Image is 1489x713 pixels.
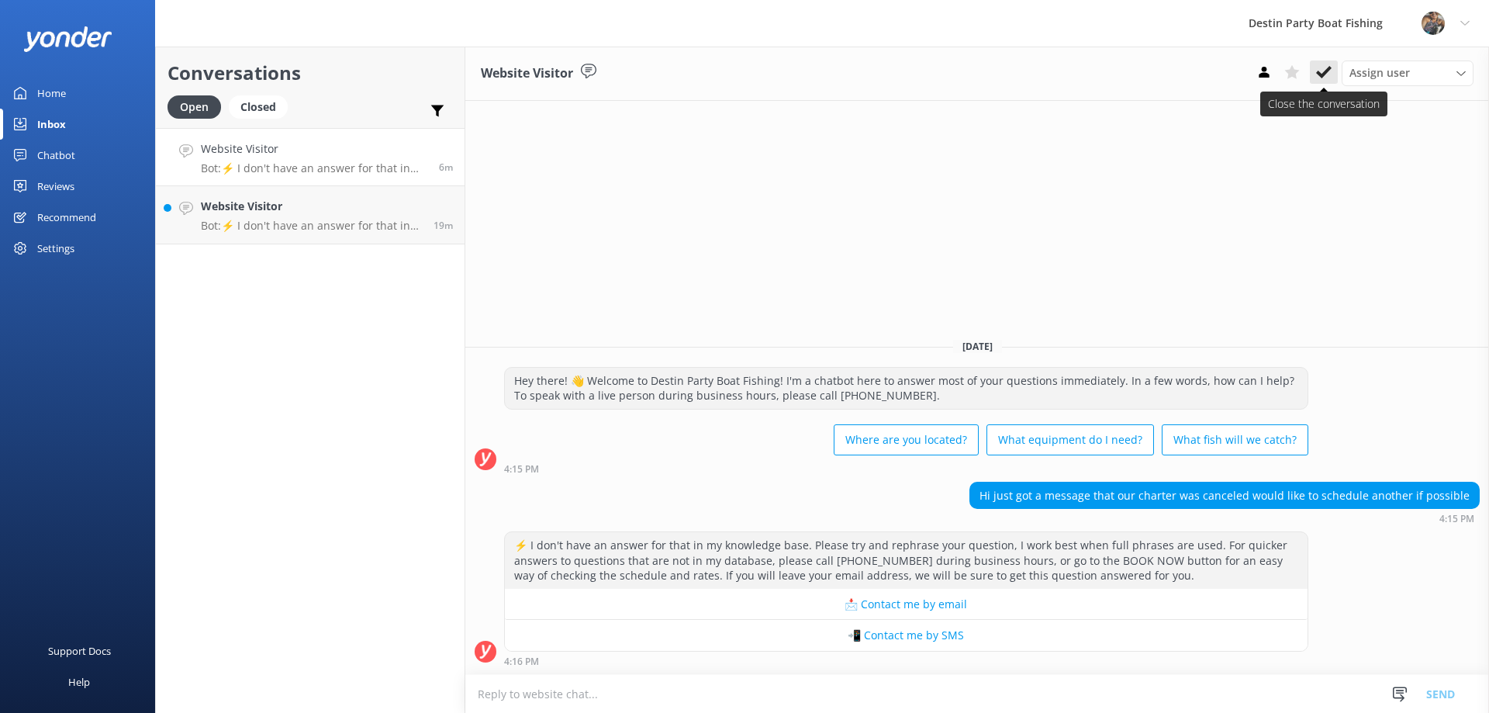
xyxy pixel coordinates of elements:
span: Assign user [1349,64,1410,81]
div: Support Docs [48,635,111,666]
button: What equipment do I need? [986,424,1154,455]
div: Settings [37,233,74,264]
div: Inbox [37,109,66,140]
div: Hi just got a message that our charter was canceled would like to schedule another if possible [970,483,1479,509]
h2: Conversations [168,58,453,88]
img: 250-1666038197.jpg [1422,12,1445,35]
a: Closed [229,98,295,115]
h4: Website Visitor [201,198,422,215]
button: 📩 Contact me by email [505,589,1308,620]
h3: Website Visitor [481,64,573,84]
strong: 4:15 PM [1439,514,1474,524]
p: Bot: ⚡ I don't have an answer for that in my knowledge base. Please try and rephrase your questio... [201,161,427,175]
span: Sep 07 2025 04:03pm (UTC -05:00) America/Cancun [434,219,453,232]
div: Assign User [1342,61,1473,85]
div: Chatbot [37,140,75,171]
img: yonder-white-logo.png [23,26,112,52]
strong: 4:16 PM [504,657,539,666]
div: Reviews [37,171,74,202]
div: Sep 07 2025 04:15pm (UTC -05:00) America/Cancun [969,513,1480,524]
h4: Website Visitor [201,140,427,157]
div: Hey there! 👋 Welcome to Destin Party Boat Fishing! I'm a chatbot here to answer most of your ques... [505,368,1308,409]
a: Website VisitorBot:⚡ I don't have an answer for that in my knowledge base. Please try and rephras... [156,186,465,244]
a: Website VisitorBot:⚡ I don't have an answer for that in my knowledge base. Please try and rephras... [156,128,465,186]
strong: 4:15 PM [504,465,539,474]
div: Closed [229,95,288,119]
span: Sep 07 2025 04:15pm (UTC -05:00) America/Cancun [439,161,453,174]
div: Recommend [37,202,96,233]
button: Where are you located? [834,424,979,455]
div: Sep 07 2025 04:15pm (UTC -05:00) America/Cancun [504,463,1308,474]
div: Help [68,666,90,697]
div: ⚡ I don't have an answer for that in my knowledge base. Please try and rephrase your question, I ... [505,532,1308,589]
button: 📲 Contact me by SMS [505,620,1308,651]
button: What fish will we catch? [1162,424,1308,455]
p: Bot: ⚡ I don't have an answer for that in my knowledge base. Please try and rephrase your questio... [201,219,422,233]
div: Sep 07 2025 04:16pm (UTC -05:00) America/Cancun [504,656,1308,666]
div: Open [168,95,221,119]
span: [DATE] [953,340,1002,353]
a: Open [168,98,229,115]
div: Home [37,78,66,109]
